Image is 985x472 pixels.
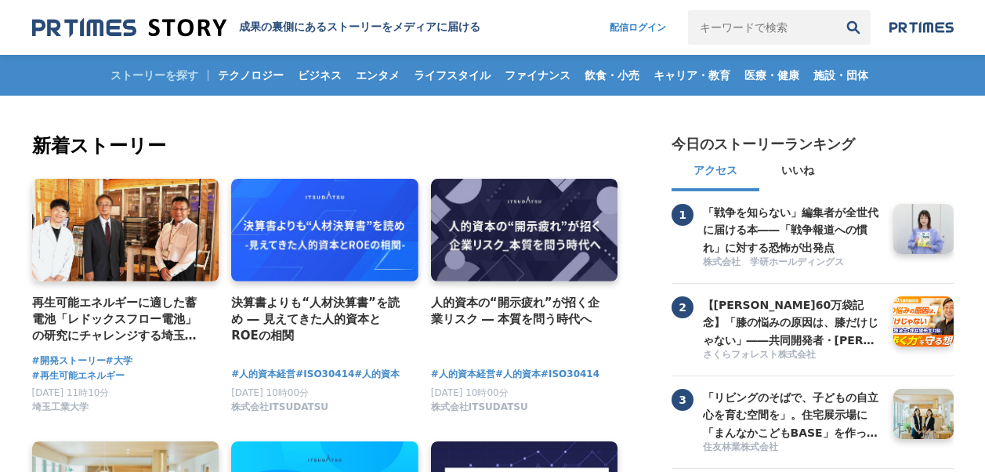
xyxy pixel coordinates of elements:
a: 飲食・小売 [578,55,646,96]
a: #大学 [106,354,132,369]
h2: 新着ストーリー [32,132,621,160]
span: さくらフォレスト株式会社 [703,348,816,361]
span: [DATE] 10時00分 [231,387,309,398]
a: 埼玉工業大学 [32,405,89,416]
h1: 成果の裏側にあるストーリーをメディアに届ける [239,20,480,34]
a: 【[PERSON_NAME]60万袋記念】「膝の悩みの原因は、膝だけじゃない」――共同開発者・[PERSON_NAME]先生と語る、"歩く力"を守る想い【共同開発者対談】 [703,296,882,347]
a: 株式会社ITSUDATSU [431,405,528,416]
span: 飲食・小売 [578,68,646,82]
img: 成果の裏側にあるストーリーをメディアに届ける [32,17,226,38]
span: 3 [672,389,693,411]
span: [DATE] 11時10分 [32,387,110,398]
span: 施設・団体 [807,68,875,82]
button: いいね [759,154,836,191]
a: #人的資本 [495,367,541,382]
a: ファイナンス [498,55,577,96]
a: 再生可能エネルギーに適した蓄電池「レドックスフロー電池」の研究にチャレンジする埼玉工業大学 [32,294,207,345]
span: 埼玉工業大学 [32,401,89,414]
h3: 【[PERSON_NAME]60万袋記念】「膝の悩みの原因は、膝だけじゃない」――共同開発者・[PERSON_NAME]先生と語る、"歩く力"を守る想い【共同開発者対談】 [703,296,882,349]
img: prtimes [889,21,954,34]
span: 住友林業株式会社 [703,441,778,454]
a: 「戦争を知らない」編集者が全世代に届ける本――「戦争報道への慣れ」に対する恐怖が出発点 [703,204,882,254]
a: キャリア・教育 [647,55,737,96]
a: 人的資本の“開示疲れ”が招く企業リスク ― 本質を問う時代へ [431,294,606,329]
a: 株式会社ITSUDATSU [231,405,328,416]
h2: 今日のストーリーランキング [672,135,855,154]
h3: 「リビングのそばで、子どもの自立心を育む空間を」。住宅展示場に「まんなかこどもBASE」を作った２人の女性社員 [703,389,882,441]
span: テクノロジー [212,68,290,82]
a: 住友林業株式会社 [703,441,882,456]
span: 2 [672,296,693,318]
span: 株式会社 学研ホールディングス [703,256,844,269]
span: ファイナンス [498,68,577,82]
a: #ISO30414 [541,367,599,382]
a: #人的資本経営 [431,367,495,382]
a: エンタメ [349,55,406,96]
a: 「リビングのそばで、子どもの自立心を育む空間を」。住宅展示場に「まんなかこどもBASE」を作った２人の女性社員 [703,389,882,439]
a: 株式会社 学研ホールディングス [703,256,882,270]
h3: 「戦争を知らない」編集者が全世代に届ける本――「戦争報道への慣れ」に対する恐怖が出発点 [703,204,882,256]
button: 検索 [836,10,871,45]
span: 株式会社ITSUDATSU [431,401,528,414]
a: 決算書よりも“人材決算書”を読め ― 見えてきた人的資本とROEの相関 [231,294,406,345]
input: キーワードで検索 [688,10,836,45]
a: 医療・健康 [738,55,806,96]
a: 配信ログイン [594,10,682,45]
a: #ISO30414 [295,367,354,382]
span: キャリア・教育 [647,68,737,82]
a: 成果の裏側にあるストーリーをメディアに届ける 成果の裏側にあるストーリーをメディアに届ける [32,17,480,38]
span: 医療・健康 [738,68,806,82]
a: #開発ストーリー [32,354,106,369]
span: ビジネス [292,68,348,82]
span: 1 [672,204,693,226]
a: #再生可能エネルギー [32,369,125,383]
button: アクセス [672,154,759,191]
a: ライフスタイル [407,55,497,96]
a: さくらフォレスト株式会社 [703,348,882,363]
a: #人的資本経営 [231,367,295,382]
span: 株式会社ITSUDATSU [231,401,328,414]
a: #人的資本 [354,367,400,382]
span: ライフスタイル [407,68,497,82]
a: 施設・団体 [807,55,875,96]
a: ビジネス [292,55,348,96]
span: [DATE] 10時00分 [431,387,509,398]
span: エンタメ [349,68,406,82]
a: テクノロジー [212,55,290,96]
